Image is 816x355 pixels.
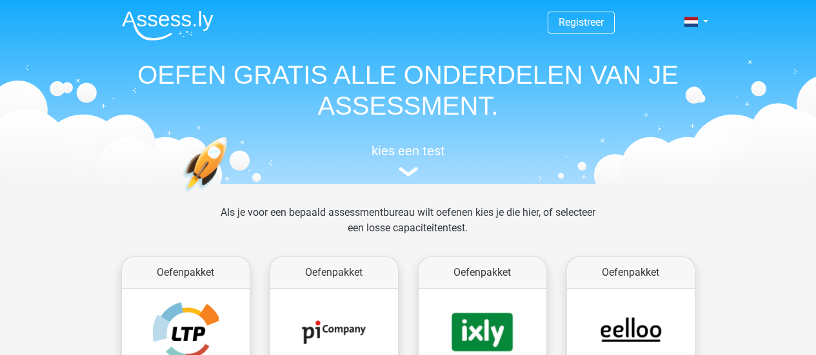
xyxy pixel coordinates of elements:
div: Als je voor een bepaald assessmentbureau wilt oefenen kies je die hier, of selecteer een losse ca... [210,205,606,251]
h5: kies een test [112,143,705,158]
a: Registreer [559,16,604,28]
img: assessment [399,167,418,177]
img: Assessly [122,10,214,41]
h1: OEFEN GRATIS ALLE ONDERDELEN VAN JE ASSESSMENT. [112,59,705,121]
img: oefenen [183,137,277,253]
a: kies een test [112,143,705,177]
